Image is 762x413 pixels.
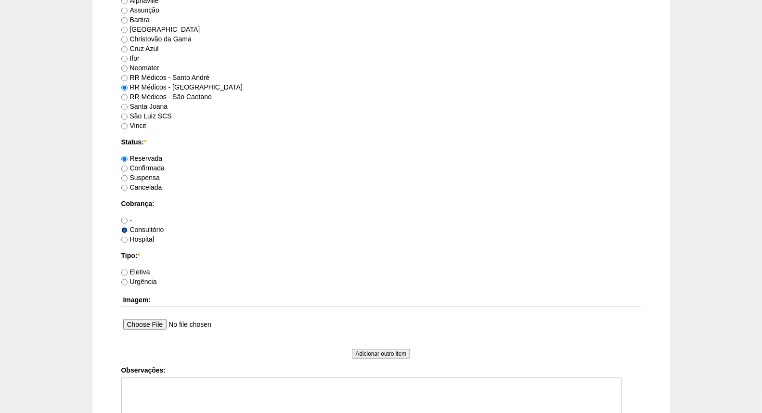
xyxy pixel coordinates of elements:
[121,65,128,72] input: Neomater
[121,35,192,43] label: Christovão da Gama
[121,216,132,224] label: -
[121,85,128,91] input: RR Médicos - [GEOGRAPHIC_DATA]
[121,74,210,81] label: RR Médicos - Santo André
[121,237,128,243] input: Hospital
[121,114,128,120] input: São Luiz SCS
[121,123,128,129] input: Vincit
[121,46,128,52] input: Cruz Azul
[137,252,140,259] span: Este campo é obrigatório.
[121,227,128,233] input: Consultório
[144,138,146,146] span: Este campo é obrigatório.
[121,365,641,375] label: Observações:
[121,27,128,33] input: [GEOGRAPHIC_DATA]
[121,93,212,101] label: RR Médicos - São Caetano
[121,185,128,191] input: Cancelada
[121,268,150,276] label: Eletiva
[121,174,160,181] label: Suspensa
[121,54,140,62] label: Ifor
[121,293,641,307] th: Imagem:
[121,64,159,72] label: Neomater
[121,279,128,285] input: Urgência
[121,8,128,14] input: Assunção
[121,6,159,14] label: Assunção
[352,349,411,359] input: Adicionar outro item
[121,16,150,24] label: Bartira
[121,26,200,33] label: [GEOGRAPHIC_DATA]
[121,103,168,110] label: Santa Joana
[121,112,172,120] label: São Luiz SCS
[121,122,146,129] label: Vincit
[121,226,164,233] label: Consultório
[121,37,128,43] input: Christovão da Gama
[121,235,155,243] label: Hospital
[121,183,162,191] label: Cancelada
[121,75,128,81] input: RR Médicos - Santo André
[121,137,641,147] label: Status:
[121,251,641,260] label: Tipo:
[121,155,163,162] label: Reservada
[121,270,128,276] input: Eletiva
[121,104,128,110] input: Santa Joana
[121,17,128,24] input: Bartira
[121,175,128,181] input: Suspensa
[121,199,641,208] label: Cobrança:
[121,56,128,62] input: Ifor
[121,83,243,91] label: RR Médicos - [GEOGRAPHIC_DATA]
[121,278,157,285] label: Urgência
[121,218,128,224] input: -
[121,166,128,172] input: Confirmada
[121,156,128,162] input: Reservada
[121,45,159,52] label: Cruz Azul
[121,164,165,172] label: Confirmada
[121,94,128,101] input: RR Médicos - São Caetano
